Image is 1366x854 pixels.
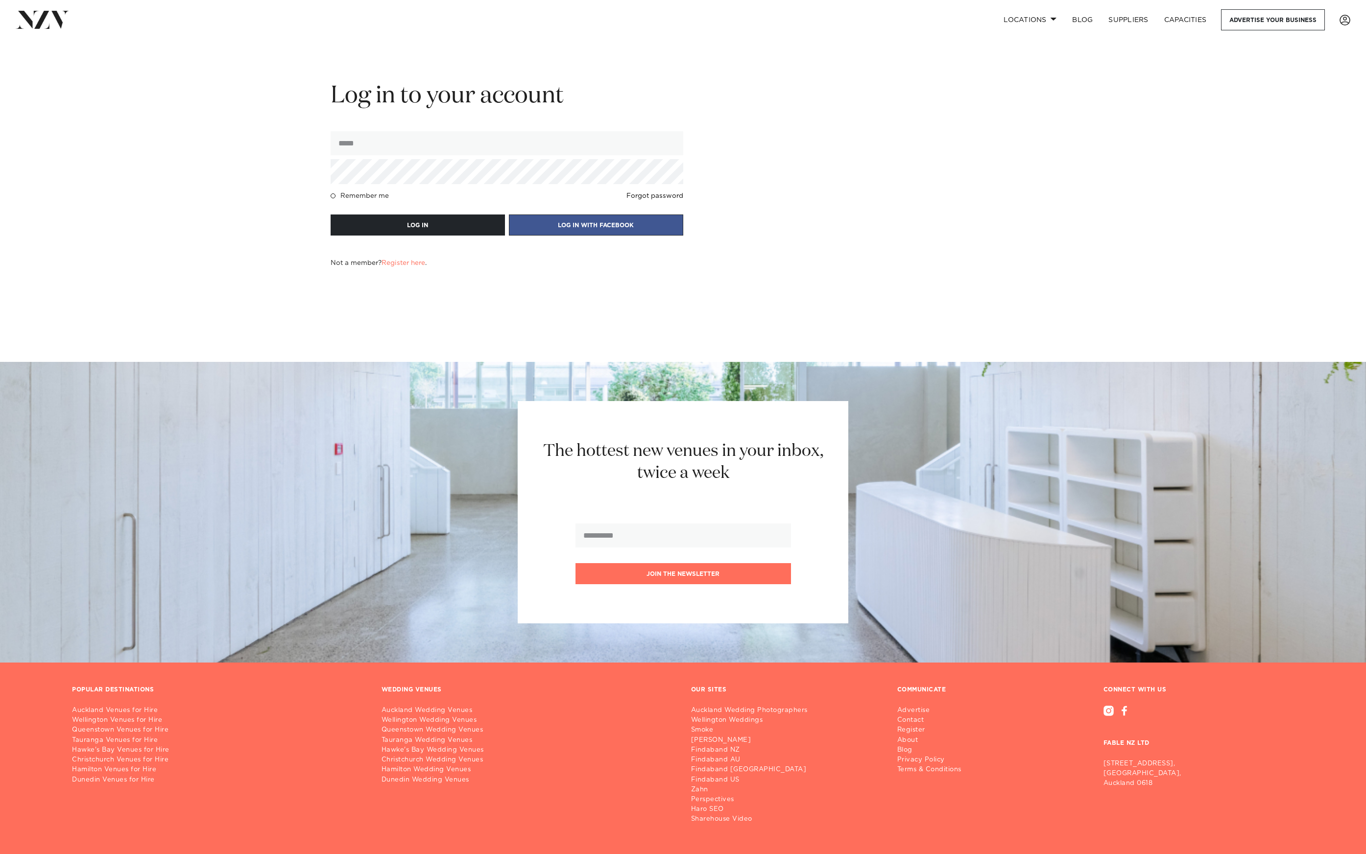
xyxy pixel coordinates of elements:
[897,765,969,775] a: Terms & Conditions
[691,706,815,715] a: Auckland Wedding Photographers
[1156,9,1215,30] a: Capacities
[897,715,969,725] a: Contact
[1064,9,1101,30] a: BLOG
[897,745,969,755] a: Blog
[691,745,815,755] a: Findaband NZ
[531,440,835,484] h2: The hottest new venues in your inbox, twice a week
[897,686,946,694] h3: COMMUNICATE
[382,745,675,755] a: Hawke's Bay Wedding Venues
[691,785,815,795] a: Zahn
[382,735,675,745] a: Tauranga Wedding Venues
[691,686,727,694] h3: OUR SITES
[626,192,683,200] a: Forgot password
[897,735,969,745] a: About
[1103,716,1294,755] h3: FABLE NZ LTD
[691,805,815,814] a: Haro SEO
[996,9,1064,30] a: Locations
[16,11,69,28] img: nzv-logo.png
[331,214,505,236] button: LOG IN
[72,765,366,775] a: Hamilton Venues for Hire
[509,214,683,236] button: LOG IN WITH FACEBOOK
[1101,9,1156,30] a: SUPPLIERS
[691,735,815,745] a: [PERSON_NAME]
[897,755,969,765] a: Privacy Policy
[382,715,675,725] a: Wellington Wedding Venues
[691,795,815,805] a: Perspectives
[897,706,969,715] a: Advertise
[382,775,675,785] a: Dunedin Wedding Venues
[72,715,366,725] a: Wellington Venues for Hire
[72,735,366,745] a: Tauranga Venues for Hire
[72,775,366,785] a: Dunedin Venues for Hire
[72,725,366,735] a: Queenstown Venues for Hire
[331,81,683,112] h2: Log in to your account
[1221,9,1325,30] a: Advertise your business
[72,706,366,715] a: Auckland Venues for Hire
[897,725,969,735] a: Register
[691,775,815,785] a: Findaband US
[72,755,366,765] a: Christchurch Venues for Hire
[382,706,675,715] a: Auckland Wedding Venues
[691,814,815,824] a: Sharehouse Video
[691,715,815,725] a: Wellington Weddings
[509,220,683,229] a: LOG IN WITH FACEBOOK
[1103,686,1294,694] h3: CONNECT WITH US
[1103,759,1294,788] p: [STREET_ADDRESS], [GEOGRAPHIC_DATA], Auckland 0618
[382,260,425,266] a: Register here
[382,725,675,735] a: Queenstown Wedding Venues
[575,563,791,584] button: Join the newsletter
[331,259,427,267] h4: Not a member? .
[691,765,815,775] a: Findaband [GEOGRAPHIC_DATA]
[382,686,442,694] h3: WEDDING VENUES
[72,745,366,755] a: Hawke's Bay Venues for Hire
[340,192,389,200] h4: Remember me
[382,755,675,765] a: Christchurch Wedding Venues
[72,686,154,694] h3: POPULAR DESTINATIONS
[691,725,815,735] a: Smoke
[691,755,815,765] a: Findaband AU
[382,765,675,775] a: Hamilton Wedding Venues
